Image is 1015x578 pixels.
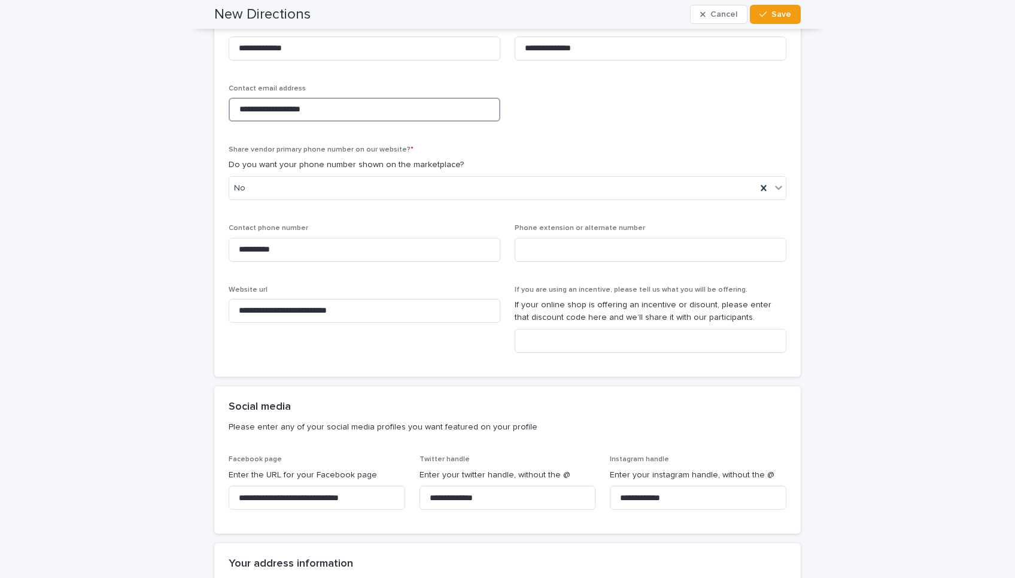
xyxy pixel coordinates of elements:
span: No [234,182,245,195]
span: Contact phone number [229,225,308,232]
p: Please enter any of your social media profiles you want featured on your profile [229,422,782,432]
p: Enter your instagram handle, without the @ [610,469,786,482]
span: Website url [229,286,268,293]
p: If your online shop is offering an incentive or disount, please enter that discount code here and... [515,299,786,324]
span: Facebook page [229,456,282,463]
span: Phone extension or alternate number [515,225,645,232]
p: Enter your twitter handle, without the @ [420,469,596,482]
span: Save [771,10,791,19]
button: Cancel [690,5,747,24]
span: Instagram handle [610,456,669,463]
p: Do you want your phone number shown on the marketplace? [229,159,786,171]
p: Enter the URL for your Facebook page [229,469,405,482]
h2: New Directions [214,6,311,23]
h2: Social media [229,401,291,414]
span: Contact email address [229,85,306,92]
span: Twitter handle [420,456,470,463]
h2: Your address information [229,558,353,571]
span: Share vendor primary phone number on our website? [229,146,414,153]
span: If you are using an incentive, please tell us what you will be offering. [515,286,747,293]
span: Cancel [710,10,737,19]
button: Save [750,5,801,24]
